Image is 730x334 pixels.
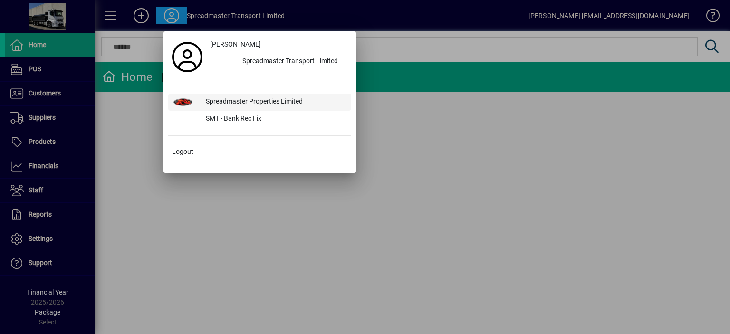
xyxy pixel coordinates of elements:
span: Logout [172,147,193,157]
div: Spreadmaster Transport Limited [235,53,351,70]
button: Logout [168,143,351,161]
div: Spreadmaster Properties Limited [198,94,351,111]
span: [PERSON_NAME] [210,39,261,49]
a: [PERSON_NAME] [206,36,351,53]
button: Spreadmaster Properties Limited [168,94,351,111]
button: Spreadmaster Transport Limited [206,53,351,70]
a: Profile [168,48,206,66]
button: SMT - Bank Rec Fix [168,111,351,128]
div: SMT - Bank Rec Fix [198,111,351,128]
